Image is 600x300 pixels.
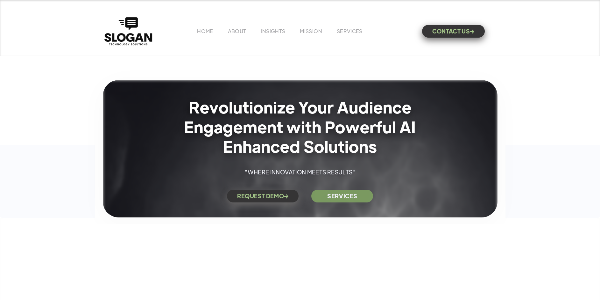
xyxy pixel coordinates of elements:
[103,16,154,47] a: home
[327,193,357,199] strong: SERVICES
[337,28,363,34] a: SERVICES
[228,28,246,34] a: ABOUT
[470,29,474,33] span: 
[218,167,382,177] p: "WHERE INNOVATION MEETS RESULTS"
[261,28,285,34] a: INSIGHTS
[227,190,299,202] a: REQUEST DEMO
[422,25,485,38] a: CONTACT US
[197,28,213,34] a: HOME
[284,194,288,198] span: 
[300,28,322,34] a: MISSION
[170,97,430,156] h1: Revolutionize Your Audience Engagement with Powerful AI Enhanced Solutions
[311,190,373,202] a: SERVICES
